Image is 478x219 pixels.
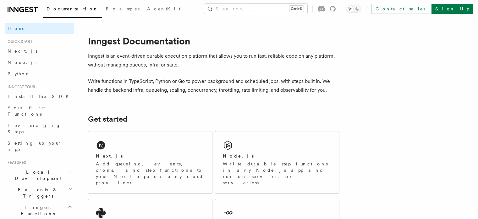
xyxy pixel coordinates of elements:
[88,115,127,124] a: Get started
[431,4,473,14] a: Sign Up
[8,71,30,76] span: Python
[223,153,254,159] h2: Node.js
[5,184,74,202] button: Events & Triggers
[96,161,205,186] p: Add queueing, events, crons, and step functions to your Next app on any cloud provider.
[5,169,69,182] span: Local Development
[5,160,26,165] span: Features
[223,161,332,186] p: Write durable step functions in any Node.js app and run on servers or serverless.
[88,131,212,194] a: Next.jsAdd queueing, events, crons, and step functions to your Next app on any cloud provider.
[8,60,37,65] span: Node.js
[47,6,98,11] span: Documentation
[8,141,62,152] span: Setting up your app
[8,105,45,117] span: Your first Functions
[5,187,69,199] span: Events & Triggers
[88,77,339,95] p: Write functions in TypeScript, Python or Go to power background and scheduled jobs, with steps bu...
[8,94,73,99] span: Install the SDK
[8,25,25,32] span: Home
[5,45,74,57] a: Next.js
[143,2,184,17] a: AgentKit
[5,39,32,44] span: Quick start
[5,137,74,155] a: Setting up your app
[204,4,307,14] button: Search...Ctrl+K
[5,84,35,89] span: Inngest tour
[371,4,429,14] a: Contact sales
[88,52,339,69] p: Inngest is an event-driven durable execution platform that allows you to run fast, reliable code ...
[88,35,339,47] h1: Inngest Documentation
[215,131,339,194] a: Node.jsWrite durable step functions in any Node.js app and run on servers or serverless.
[5,102,74,120] a: Your first Functions
[8,49,37,54] span: Next.js
[5,166,74,184] button: Local Development
[96,153,123,159] h2: Next.js
[289,6,304,12] kbd: Ctrl+K
[5,204,68,217] span: Inngest Functions
[147,6,180,11] span: AgentKit
[5,68,74,79] a: Python
[5,91,74,102] a: Install the SDK
[5,23,74,34] a: Home
[8,123,61,134] span: Leveraging Steps
[5,57,74,68] a: Node.js
[346,5,361,13] button: Toggle dark mode
[106,6,140,11] span: Examples
[102,2,143,17] a: Examples
[5,120,74,137] a: Leveraging Steps
[43,2,102,18] a: Documentation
